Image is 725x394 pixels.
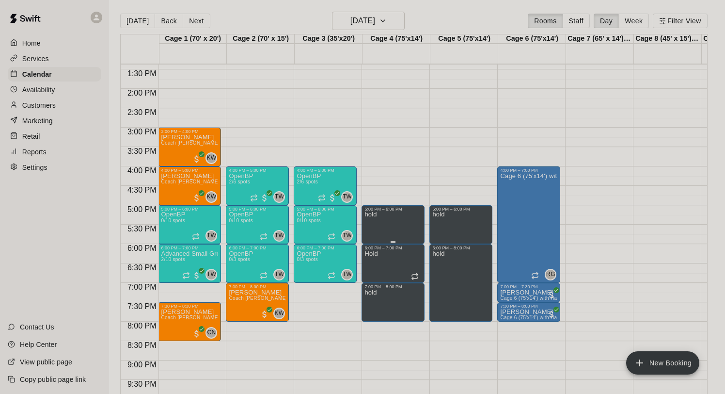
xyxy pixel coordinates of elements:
[8,36,101,50] a: Home
[158,244,221,283] div: 6:00 PM – 7:00 PM: Advanced Small Group / Batting Practice 11 & UP
[547,290,556,300] span: All customers have paid
[8,145,101,159] a: Reports
[22,85,55,95] p: Availability
[432,207,489,212] div: 5:00 PM – 6:00 PM
[250,194,258,202] span: Recurring event
[182,272,190,279] span: Recurring event
[294,244,357,283] div: 6:00 PM – 7:00 PM: OpenBP
[125,244,159,252] span: 6:00 PM
[206,192,216,202] span: KW
[209,327,217,339] span: Cody Nguyen
[497,302,560,322] div: 7:30 PM – 8:00 PM: Matthew Ponder
[125,108,159,116] span: 2:30 PM
[626,351,699,375] button: add
[227,34,295,44] div: Cage 2 (70' x 15')
[125,341,159,349] span: 8:30 PM
[343,192,352,202] span: TW
[22,38,41,48] p: Home
[205,269,217,280] div: Tony Wyss
[260,193,269,203] span: All customers have paid
[328,193,337,203] span: All customers have paid
[364,246,422,250] div: 6:00 PM – 7:00 PM
[159,34,227,44] div: Cage 1 (70' x 20')
[341,230,353,242] div: Tony Wyss
[350,14,375,28] h6: [DATE]
[277,308,285,319] span: Kelan Washington
[653,14,707,28] button: Filter View
[8,114,101,128] a: Marketing
[158,128,221,166] div: 3:00 PM – 4:00 PM: Cannon
[500,315,618,320] span: Cage 6 (75'x14') with Hack Attack pitching machine
[155,14,183,28] button: Back
[634,34,702,44] div: Cage 8 (45' x 15') @ Mashlab Leander
[277,269,285,280] span: Tony Wyss
[318,194,326,202] span: Recurring event
[125,263,159,272] span: 6:30 PM
[429,205,492,244] div: 5:00 PM – 6:00 PM: hold
[158,205,221,244] div: 5:00 PM – 6:00 PM: OpenBP
[120,14,155,28] button: [DATE]
[277,230,285,242] span: Tony Wyss
[207,231,216,241] span: TW
[618,14,649,28] button: Week
[205,191,217,203] div: Kelan Washington
[22,163,47,172] p: Settings
[411,273,419,280] span: Recurring event
[273,230,285,242] div: Tony Wyss
[297,257,318,262] span: 0/3 spots filled
[161,140,268,146] span: Coach [PERSON_NAME][US_STATE] - 1 hour
[498,34,566,44] div: Cage 6 (75'x14')
[161,218,185,223] span: 0/10 spots filled
[8,51,101,66] div: Services
[161,207,218,212] div: 5:00 PM – 6:00 PM
[297,179,318,184] span: 2/6 spots filled
[528,14,563,28] button: Rooms
[8,67,101,82] div: Calendar
[294,205,357,244] div: 5:00 PM – 6:00 PM: OpenBP
[161,315,239,320] span: Coach [PERSON_NAME] - 1 Hour
[125,147,159,155] span: 3:30 PM
[500,168,557,173] div: 4:00 PM – 7:00 PM
[192,193,202,203] span: All customers have paid
[364,284,422,289] div: 7:00 PM – 8:00 PM
[273,191,285,203] div: Tony Wyss
[125,302,159,311] span: 7:30 PM
[125,128,159,136] span: 3:00 PM
[8,129,101,144] a: Retail
[297,218,320,223] span: 0/10 spots filled
[497,283,560,302] div: 7:00 PM – 7:30 PM: Matthew Ponder
[297,168,354,173] div: 4:00 PM – 5:00 PM
[345,191,353,203] span: Tony Wyss
[192,329,202,339] span: All customers have paid
[545,269,556,280] div: Rod Garcia
[362,34,430,44] div: Cage 4 (75'x14')
[229,168,286,173] div: 4:00 PM – 5:00 PM
[563,14,590,28] button: Staff
[594,14,619,28] button: Day
[531,272,539,279] span: Recurring event
[343,231,352,241] span: TW
[158,166,221,205] div: 4:00 PM – 5:00 PM: Jacob Cannon
[294,166,357,205] div: 4:00 PM – 5:00 PM: OpenBP
[260,272,268,279] span: Recurring event
[158,302,221,341] div: 7:30 PM – 8:30 PM: Christian gonzalez
[275,231,284,241] span: TW
[125,166,159,175] span: 4:00 PM
[22,54,49,64] p: Services
[207,328,216,338] span: CN
[226,166,289,205] div: 4:00 PM – 5:00 PM: OpenBP
[226,205,289,244] div: 5:00 PM – 6:00 PM: OpenBP
[205,230,217,242] div: Tony Wyss
[229,207,286,212] div: 5:00 PM – 6:00 PM
[432,246,489,250] div: 6:00 PM – 8:00 PM
[20,375,86,384] p: Copy public page link
[125,283,159,291] span: 7:00 PM
[192,271,202,280] span: All customers have paid
[332,12,405,30] button: [DATE]
[345,230,353,242] span: Tony Wyss
[260,233,268,241] span: Recurring event
[345,269,353,280] span: Tony Wyss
